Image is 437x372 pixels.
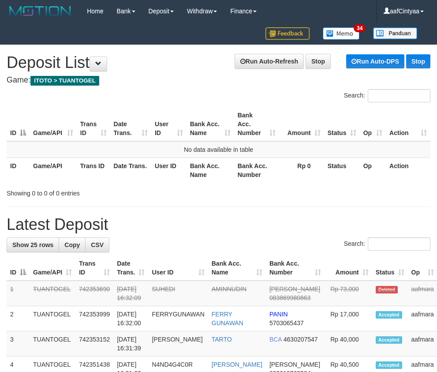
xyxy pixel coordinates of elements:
th: Bank Acc. Name: activate to sort column ascending [208,256,266,281]
th: Action [386,158,430,183]
img: MOTION_logo.png [7,4,74,18]
a: Run Auto-Refresh [235,54,304,69]
input: Search: [368,237,430,251]
th: Status [324,158,360,183]
span: BCA [269,336,282,343]
th: Trans ID: activate to sort column ascending [75,256,113,281]
th: ID: activate to sort column descending [7,256,30,281]
td: TUANTOGEL [30,306,75,331]
td: [DATE] 16:32:09 [113,281,148,306]
a: FERRY GUNAWAN [212,311,243,327]
td: Rp 40,000 [325,331,372,357]
h1: Latest Deposit [7,216,430,233]
td: TUANTOGEL [30,281,75,306]
a: Stop [306,54,331,69]
td: [DATE] 16:31:39 [113,331,148,357]
th: Game/API: activate to sort column ascending [30,107,77,141]
a: AMINNUDIN [212,286,247,293]
a: [PERSON_NAME] [212,361,262,368]
td: Rp 73,000 [325,281,372,306]
td: [DATE] 16:32:00 [113,306,148,331]
th: Date Trans.: activate to sort column ascending [110,107,151,141]
td: [PERSON_NAME] [148,331,208,357]
td: 3 [7,331,30,357]
td: 742353152 [75,331,113,357]
th: Trans ID: activate to sort column ascending [77,107,110,141]
td: 1 [7,281,30,306]
span: Accepted [376,311,402,319]
a: Run Auto-DPS [346,54,404,68]
span: Accepted [376,361,402,369]
th: ID: activate to sort column descending [7,107,30,141]
td: Rp 17,000 [325,306,372,331]
th: Op [360,158,386,183]
img: Button%20Memo.svg [323,27,360,40]
img: panduan.png [373,27,417,39]
td: No data available in table [7,141,430,158]
span: [PERSON_NAME] [269,286,320,293]
td: TUANTOGEL [30,331,75,357]
td: FERRYGUNAWAN [148,306,208,331]
input: Search: [368,89,430,102]
div: Showing 0 to 0 of 0 entries [7,185,176,198]
th: Bank Acc. Number: activate to sort column ascending [234,107,279,141]
label: Search: [344,237,430,251]
span: Copy 5703065437 to clipboard [269,319,304,327]
a: TARTO [212,336,232,343]
th: Date Trans. [110,158,151,183]
span: Accepted [376,336,402,344]
th: Status: activate to sort column ascending [324,107,360,141]
th: Amount: activate to sort column ascending [325,256,372,281]
span: ITOTO > TUANTOGEL [30,76,99,86]
th: Bank Acc. Name: activate to sort column ascending [187,107,234,141]
span: Copy 4630207547 to clipboard [284,336,318,343]
span: CSV [91,241,104,248]
th: Bank Acc. Number [234,158,279,183]
th: Rp 0 [279,158,324,183]
td: 2 [7,306,30,331]
span: Show 25 rows [12,241,53,248]
span: 34 [354,24,366,32]
span: [PERSON_NAME] [269,361,320,368]
h4: Game: [7,76,430,85]
th: Status: activate to sort column ascending [372,256,408,281]
th: ID [7,158,30,183]
span: Deleted [376,286,398,293]
th: Trans ID [77,158,110,183]
th: Game/API: activate to sort column ascending [30,256,75,281]
td: 742353999 [75,306,113,331]
a: Show 25 rows [7,237,59,252]
th: Amount: activate to sort column ascending [279,107,324,141]
th: Op: activate to sort column ascending [360,107,386,141]
a: Stop [406,54,430,68]
a: CSV [85,237,109,252]
th: Bank Acc. Name [187,158,234,183]
th: Game/API [30,158,77,183]
a: Copy [59,237,86,252]
th: Bank Acc. Number: activate to sort column ascending [266,256,325,281]
td: 742353690 [75,281,113,306]
img: Feedback.jpg [265,27,310,40]
label: Search: [344,89,430,102]
th: Date Trans.: activate to sort column ascending [113,256,148,281]
span: Copy [64,241,80,248]
th: Action: activate to sort column ascending [386,107,430,141]
h1: Deposit List [7,54,430,71]
a: 34 [316,22,366,45]
th: User ID [151,158,187,183]
span: Copy 083869980863 to clipboard [269,294,310,301]
th: User ID: activate to sort column ascending [148,256,208,281]
td: SUHEDI [148,281,208,306]
span: PANIN [269,311,288,318]
th: User ID: activate to sort column ascending [151,107,187,141]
